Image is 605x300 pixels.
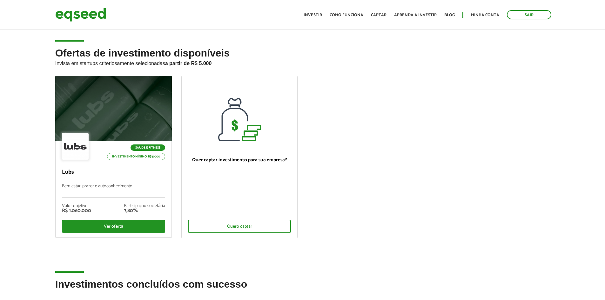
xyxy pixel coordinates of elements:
[330,13,363,17] a: Como funciona
[55,48,550,76] h2: Ofertas de investimento disponíveis
[471,13,499,17] a: Minha conta
[394,13,437,17] a: Aprenda a investir
[62,184,165,197] p: Bem-estar, prazer e autoconhecimento
[124,208,165,213] div: 7,80%
[181,76,298,238] a: Quer captar investimento para sua empresa? Quero captar
[165,61,212,66] strong: a partir de R$ 5.000
[188,220,291,233] div: Quero captar
[55,59,550,66] p: Invista em startups criteriosamente selecionadas
[304,13,322,17] a: Investir
[107,153,165,160] p: Investimento mínimo: R$ 5.000
[444,13,455,17] a: Blog
[55,6,106,23] img: EqSeed
[55,279,550,299] h2: Investimentos concluídos com sucesso
[62,204,91,208] div: Valor objetivo
[62,208,91,213] div: R$ 1.060.000
[188,157,291,163] p: Quer captar investimento para sua empresa?
[507,10,551,19] a: Sair
[62,169,165,176] p: Lubs
[131,144,165,151] p: Saúde e Fitness
[371,13,387,17] a: Captar
[62,220,165,233] div: Ver oferta
[124,204,165,208] div: Participação societária
[55,76,172,238] a: Saúde e Fitness Investimento mínimo: R$ 5.000 Lubs Bem-estar, prazer e autoconhecimento Valor obj...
